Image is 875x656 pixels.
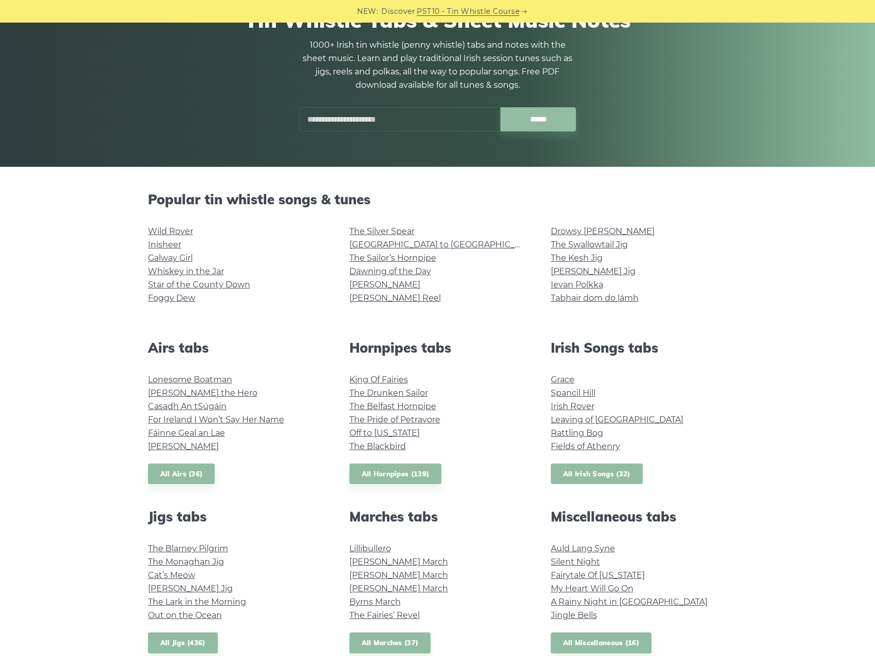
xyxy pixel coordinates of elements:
span: Discover [381,6,415,17]
div: Mots-clés [128,61,157,67]
img: website_grey.svg [16,27,25,35]
a: Grace [551,375,574,384]
div: Domaine [53,61,79,67]
a: [PERSON_NAME] Jig [551,266,636,276]
a: [PERSON_NAME] Reel [349,293,441,303]
a: Auld Lang Syne [551,544,615,553]
a: The Blackbird [349,441,406,451]
a: [PERSON_NAME] the Hero [148,388,257,398]
a: Casadh An tSúgáin [148,401,227,411]
h1: Tin Whistle Tabs & Sheet Music Notes [148,8,728,32]
span: NEW: [357,6,378,17]
a: Lillibullero [349,544,391,553]
a: Galway Girl [148,253,193,263]
p: 1000+ Irish tin whistle (penny whistle) tabs and notes with the sheet music. Learn and play tradi... [299,38,576,92]
a: Star of the County Down [148,280,250,290]
a: A Rainy Night in [GEOGRAPHIC_DATA] [551,597,708,607]
a: The Silver Spear [349,226,415,236]
h2: Popular tin whistle songs & tunes [148,191,728,207]
a: The Fairies’ Revel [349,610,420,620]
a: The Pride of Petravore [349,415,440,425]
a: All Miscellaneous (16) [551,632,652,653]
a: Off to [US_STATE] [349,428,420,438]
a: [PERSON_NAME] March [349,557,448,567]
a: Irish Rover [551,401,594,411]
a: Leaving of [GEOGRAPHIC_DATA] [551,415,683,425]
a: For Ireland I Won’t Say Her Name [148,415,284,425]
a: Cat’s Meow [148,570,195,580]
a: Ievan Polkka [551,280,603,290]
h2: Irish Songs tabs [551,340,728,356]
a: The Drunken Sailor [349,388,428,398]
a: Wild Rover [148,226,193,236]
a: All Hornpipes (139) [349,464,442,485]
a: Silent Night [551,557,600,567]
a: All Jigs (436) [148,632,218,653]
h2: Hornpipes tabs [349,340,526,356]
a: [GEOGRAPHIC_DATA] to [GEOGRAPHIC_DATA] [349,240,539,249]
a: Drowsy [PERSON_NAME] [551,226,655,236]
a: All Irish Songs (32) [551,464,643,485]
h2: Jigs tabs [148,509,325,525]
a: Fairytale Of [US_STATE] [551,570,645,580]
a: [PERSON_NAME] March [349,584,448,593]
a: Rattling Bog [551,428,603,438]
a: Byrns March [349,597,401,607]
h2: Airs tabs [148,340,325,356]
a: The Swallowtail Jig [551,240,628,249]
a: The Monaghan Jig [148,557,224,567]
a: [PERSON_NAME] [349,280,420,290]
a: All Marches (37) [349,632,431,653]
a: Inisheer [148,240,181,249]
a: Lonesome Boatman [148,375,232,384]
a: Out on the Ocean [148,610,222,620]
a: King Of Fairies [349,375,408,384]
a: PST10 - Tin Whistle Course [417,6,519,17]
img: tab_domain_overview_orange.svg [42,60,50,68]
a: Whiskey in the Jar [148,266,224,276]
a: Fáinne Geal an Lae [148,428,225,438]
a: Spancil Hill [551,388,595,398]
div: v 4.0.25 [29,16,50,25]
a: All Airs (36) [148,464,215,485]
a: Fields of Athenry [551,441,620,451]
h2: Miscellaneous tabs [551,509,728,525]
img: logo_orange.svg [16,16,25,25]
a: Tabhair dom do lámh [551,293,639,303]
a: The Blarney Pilgrim [148,544,228,553]
a: The Sailor’s Hornpipe [349,253,436,263]
a: [PERSON_NAME] March [349,570,448,580]
h2: Marches tabs [349,509,526,525]
a: The Kesh Jig [551,253,603,263]
a: Dawning of the Day [349,266,431,276]
a: Jingle Bells [551,610,597,620]
div: Domaine: [DOMAIN_NAME] [27,27,116,35]
a: Foggy Dew [148,293,195,303]
img: tab_keywords_by_traffic_grey.svg [117,60,125,68]
a: [PERSON_NAME] Jig [148,584,233,593]
a: [PERSON_NAME] [148,441,219,451]
a: The Belfast Hornpipe [349,401,436,411]
a: My Heart Will Go On [551,584,634,593]
a: The Lark in the Morning [148,597,246,607]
